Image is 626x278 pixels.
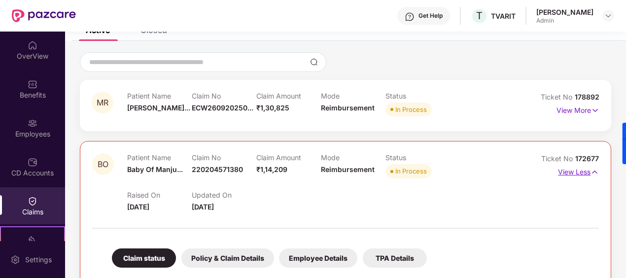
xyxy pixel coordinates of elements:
[385,153,450,162] p: Status
[395,104,427,114] div: In Process
[541,93,575,101] span: Ticket No
[256,153,321,162] p: Claim Amount
[321,104,375,112] span: Reimbursement
[279,248,357,268] div: Employee Details
[256,104,289,112] span: ₹1,30,825
[192,191,256,199] p: Updated On
[127,92,192,100] p: Patient Name
[321,165,375,174] span: Reimbursement
[385,92,450,100] p: Status
[127,203,149,211] span: [DATE]
[181,248,274,268] div: Policy & Claim Details
[418,12,443,20] div: Get Help
[363,248,427,268] div: TPA Details
[256,92,321,100] p: Claim Amount
[28,157,37,167] img: svg+xml;base64,PHN2ZyBpZD0iQ0RfQWNjb3VudHMiIGRhdGEtbmFtZT0iQ0QgQWNjb3VudHMiIHhtbG5zPSJodHRwOi8vd3...
[476,10,483,22] span: T
[127,191,192,199] p: Raised On
[321,153,385,162] p: Mode
[405,12,415,22] img: svg+xml;base64,PHN2ZyBpZD0iSGVscC0zMngzMiIgeG1sbnM9Imh0dHA6Ly93d3cudzMub3JnLzIwMDAvc3ZnIiB3aWR0aD...
[127,104,190,112] span: [PERSON_NAME]...
[556,103,599,116] p: View More
[12,9,76,22] img: New Pazcare Logo
[591,105,599,116] img: svg+xml;base64,PHN2ZyB4bWxucz0iaHR0cDovL3d3dy53My5vcmcvMjAwMC9zdmciIHdpZHRoPSIxNyIgaGVpZ2h0PSIxNy...
[256,165,287,174] span: ₹1,14,209
[28,118,37,128] img: svg+xml;base64,PHN2ZyBpZD0iRW1wbG95ZWVzIiB4bWxucz0iaHR0cDovL3d3dy53My5vcmcvMjAwMC9zdmciIHdpZHRoPS...
[192,153,256,162] p: Claim No
[575,154,599,163] span: 172677
[395,166,427,176] div: In Process
[491,11,516,21] div: TVARIT
[112,248,176,268] div: Claim status
[536,7,593,17] div: [PERSON_NAME]
[192,104,253,112] span: ECW260920250...
[28,196,37,206] img: svg+xml;base64,PHN2ZyBpZD0iQ2xhaW0iIHhtbG5zPSJodHRwOi8vd3d3LnczLm9yZy8yMDAwL3N2ZyIgd2lkdGg9IjIwIi...
[10,255,20,265] img: svg+xml;base64,PHN2ZyBpZD0iU2V0dGluZy0yMHgyMCIgeG1sbnM9Imh0dHA6Ly93d3cudzMub3JnLzIwMDAvc3ZnIiB3aW...
[321,92,385,100] p: Mode
[127,165,183,174] span: Baby Of Manju...
[28,40,37,50] img: svg+xml;base64,PHN2ZyBpZD0iSG9tZSIgeG1sbnM9Imh0dHA6Ly93d3cudzMub3JnLzIwMDAvc3ZnIiB3aWR0aD0iMjAiIG...
[591,167,599,177] img: svg+xml;base64,PHN2ZyB4bWxucz0iaHR0cDovL3d3dy53My5vcmcvMjAwMC9zdmciIHdpZHRoPSIxNyIgaGVpZ2h0PSIxNy...
[575,93,599,101] span: 178892
[28,235,37,245] img: svg+xml;base64,PHN2ZyB4bWxucz0iaHR0cDovL3d3dy53My5vcmcvMjAwMC9zdmciIHdpZHRoPSIyMSIgaGVpZ2h0PSIyMC...
[98,160,108,169] span: BO
[604,12,612,20] img: svg+xml;base64,PHN2ZyBpZD0iRHJvcGRvd24tMzJ4MzIiIHhtbG5zPSJodHRwOi8vd3d3LnczLm9yZy8yMDAwL3N2ZyIgd2...
[541,154,575,163] span: Ticket No
[558,164,599,177] p: View Less
[310,58,318,66] img: svg+xml;base64,PHN2ZyBpZD0iU2VhcmNoLTMyeDMyIiB4bWxucz0iaHR0cDovL3d3dy53My5vcmcvMjAwMC9zdmciIHdpZH...
[127,153,192,162] p: Patient Name
[192,92,256,100] p: Claim No
[192,203,214,211] span: [DATE]
[28,79,37,89] img: svg+xml;base64,PHN2ZyBpZD0iQmVuZWZpdHMiIHhtbG5zPSJodHRwOi8vd3d3LnczLm9yZy8yMDAwL3N2ZyIgd2lkdGg9Ij...
[536,17,593,25] div: Admin
[192,165,243,174] span: 220204571380
[22,255,55,265] div: Settings
[97,99,108,107] span: MR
